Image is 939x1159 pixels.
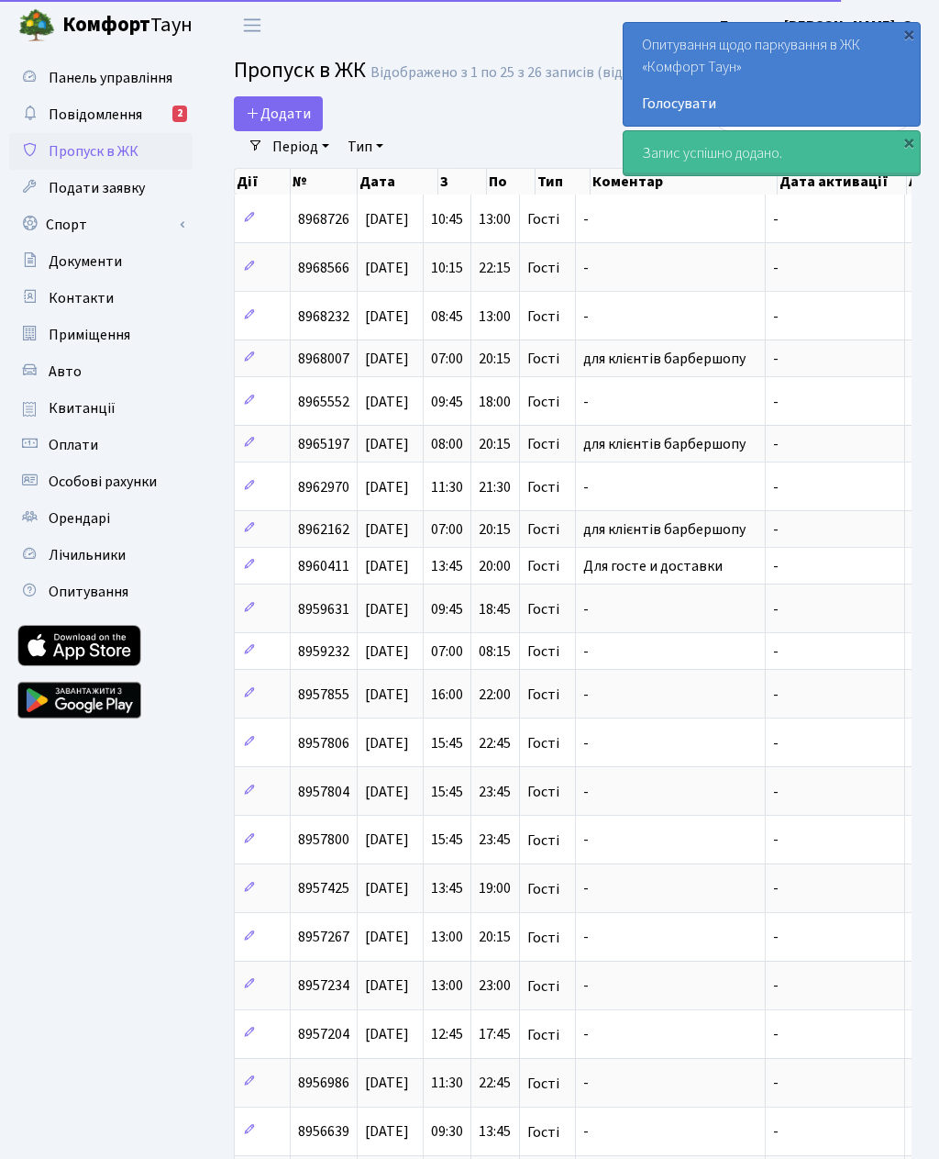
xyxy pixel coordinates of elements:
span: [DATE] [365,879,409,899]
span: 07:00 [431,519,463,540]
a: Документи [9,243,193,280]
a: Авто [9,353,193,390]
span: 16:00 [431,685,463,705]
span: [DATE] [365,782,409,802]
span: Додати [246,104,311,124]
span: 13:45 [431,879,463,899]
span: 23:45 [479,782,511,802]
a: Орендарі [9,500,193,537]
span: 22:15 [479,258,511,278]
span: Гості [527,785,559,799]
span: - [583,879,589,899]
span: [DATE] [365,830,409,851]
span: [DATE] [365,1074,409,1094]
span: Авто [49,362,82,382]
a: Приміщення [9,317,193,353]
span: Квитанції [49,398,116,418]
span: 23:00 [479,976,511,997]
span: - [773,434,779,454]
span: - [583,599,589,619]
span: для клієнтів барбершопу [583,519,746,540]
span: 23:45 [479,830,511,851]
span: 20:15 [479,928,511,948]
span: Гості [527,882,559,897]
span: - [773,306,779,327]
a: Пропуск в ЖК [9,133,193,170]
span: Панель управління [49,68,172,88]
span: Гості [527,979,559,994]
a: Квитанції [9,390,193,427]
span: - [773,1074,779,1094]
span: - [773,392,779,412]
div: 2 [172,106,187,122]
span: 8956639 [298,1122,349,1142]
span: 08:45 [431,306,463,327]
span: [DATE] [365,434,409,454]
span: Таун [62,10,193,41]
a: Тип [340,131,391,162]
b: Блєдних [PERSON_NAME]. О. [720,16,917,36]
span: - [773,556,779,576]
span: Опитування [49,582,128,602]
span: 09:30 [431,1122,463,1142]
span: - [583,209,589,229]
span: [DATE] [365,928,409,948]
span: 8968007 [298,349,349,369]
span: 09:45 [431,599,463,619]
span: - [583,830,589,851]
span: - [773,733,779,753]
span: 8957806 [298,733,349,753]
span: 8965552 [298,392,349,412]
span: Гості [527,833,559,848]
span: 11:30 [431,477,463,497]
span: 13:00 [431,976,463,997]
th: Тип [536,169,591,195]
span: 8957267 [298,928,349,948]
th: № [291,169,358,195]
span: 13:45 [431,556,463,576]
span: [DATE] [365,477,409,497]
span: 8959232 [298,641,349,662]
span: Гості [527,1028,559,1042]
span: 20:15 [479,519,511,540]
span: [DATE] [365,519,409,540]
span: 8957855 [298,685,349,705]
div: × [900,133,918,151]
span: 8957804 [298,782,349,802]
span: [DATE] [365,976,409,997]
span: [DATE] [365,258,409,278]
span: Гості [527,559,559,574]
span: 8957204 [298,1025,349,1045]
span: Подати заявку [49,178,145,198]
span: 17:45 [479,1025,511,1045]
span: Для госте и доставки [583,556,723,576]
span: 20:15 [479,434,511,454]
span: Контакти [49,288,114,308]
span: - [583,733,589,753]
span: [DATE] [365,349,409,369]
span: - [773,1025,779,1045]
span: - [583,1074,589,1094]
span: [DATE] [365,733,409,753]
span: - [773,879,779,899]
div: Відображено з 1 по 25 з 26 записів (відфільтровано з 25 записів). [370,64,796,82]
span: 8957234 [298,976,349,997]
span: 8968726 [298,209,349,229]
span: [DATE] [365,556,409,576]
span: Гості [527,212,559,227]
div: × [900,25,918,43]
span: Пропуск в ЖК [234,54,366,86]
span: 19:00 [479,879,511,899]
span: 13:00 [479,306,511,327]
span: Гості [527,644,559,659]
span: - [773,477,779,497]
a: Період [265,131,337,162]
span: 22:45 [479,733,511,753]
span: 21:30 [479,477,511,497]
span: 13:45 [479,1122,511,1142]
span: 10:15 [431,258,463,278]
span: - [773,976,779,997]
a: Контакти [9,280,193,317]
th: Дата активації [778,169,908,195]
a: Оплати [9,427,193,463]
